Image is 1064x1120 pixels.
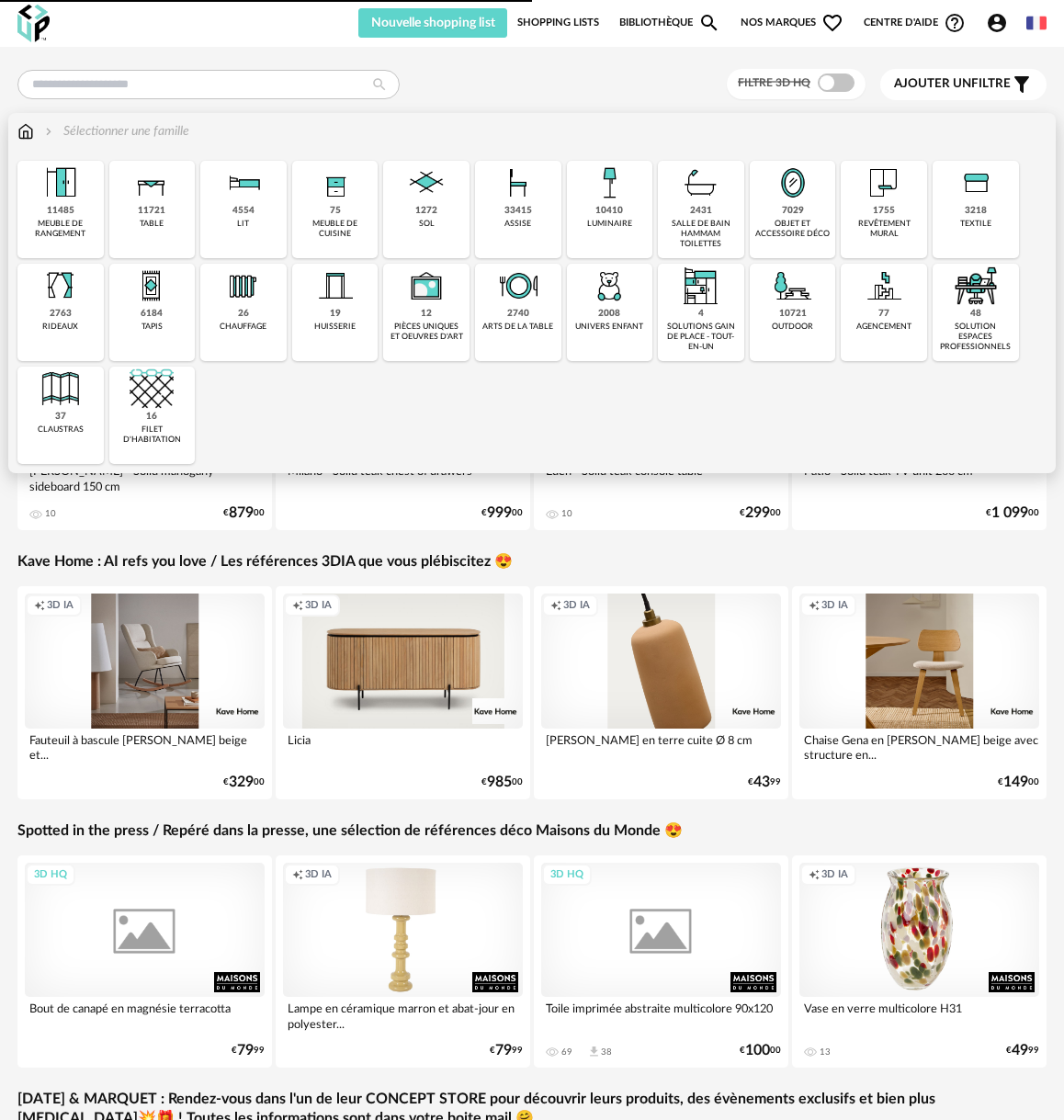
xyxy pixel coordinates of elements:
[821,868,848,882] span: 3D IA
[17,855,272,1069] a: 3D HQ Bout de canapé en magnésie terracotta €7999
[138,205,165,217] div: 11721
[986,12,1016,34] span: Account Circle icon
[298,219,373,240] div: meuble de cuisine
[371,17,495,29] span: Nouvelle shopping list
[954,264,998,308] img: espace-de-travail.png
[292,599,303,613] span: Creation icon
[276,855,530,1069] a: Creation icon 3D IA Lampe en céramique marron et abat-jour en polyester... €7999
[663,219,739,250] div: salle de bain hammam toilettes
[575,322,643,332] div: univers enfant
[130,161,174,205] img: Table.png
[1012,1045,1028,1057] span: 49
[276,586,530,799] a: Creation icon 3D IA Licia €98500
[39,367,83,411] img: Cloison.png
[738,77,810,88] span: Filtre 3D HQ
[938,322,1013,353] div: solution espaces professionnels
[1006,1045,1039,1057] div: € 99
[421,308,432,320] div: 12
[745,507,770,519] span: 299
[970,308,981,320] div: 48
[45,508,56,519] div: 10
[283,729,523,765] div: Licia
[598,308,620,320] div: 2008
[55,411,66,423] div: 37
[221,161,266,205] img: Literie.png
[292,868,303,882] span: Creation icon
[534,855,788,1069] a: 3D HQ Toile imprimée abstraite multicolore 90x120 69 Download icon 38 €10000
[389,322,464,343] div: pièces uniques et oeuvres d'art
[34,599,45,613] span: Creation icon
[221,264,266,308] img: Radiateur.png
[481,776,523,788] div: € 00
[481,507,523,519] div: € 00
[998,776,1039,788] div: € 00
[771,161,815,205] img: Miroir.png
[944,12,966,34] span: Help Circle Outline icon
[41,122,56,141] img: svg+xml;base64,PHN2ZyB3aWR0aD0iMTYiIGhlaWdodD0iMTYiIHZpZXdCb3g9IjAgMCAxNiAxNiIgZmlsbD0ibm9uZSIgeG...
[17,5,50,42] img: OXP
[42,322,78,332] div: rideaux
[50,308,72,320] div: 2763
[229,507,254,519] span: 879
[864,12,966,34] span: Centre d'aideHelp Circle Outline icon
[330,308,341,320] div: 19
[561,508,572,519] div: 10
[115,424,190,446] div: filet d'habitation
[1003,776,1028,788] span: 149
[313,161,357,205] img: Rangement.png
[587,1045,601,1058] span: Download icon
[496,264,540,308] img: ArtTable.png
[223,507,265,519] div: € 00
[960,219,991,229] div: textile
[25,997,265,1034] div: Bout de canapé en magnésie terracotta
[314,322,356,332] div: huisserie
[130,264,174,308] img: Tapis.png
[771,264,815,308] img: Outdoor.png
[679,264,723,308] img: ToutEnUn.png
[561,1046,572,1058] div: 69
[741,8,843,38] span: Nos marques
[954,161,998,205] img: Textile.png
[17,586,272,799] a: Creation icon 3D IA Fauteuil à bascule [PERSON_NAME] beige et... €32900
[878,308,889,320] div: 77
[799,729,1039,765] div: Chaise Gena en [PERSON_NAME] beige avec structure en...
[991,507,1028,519] span: 1 099
[238,308,249,320] div: 26
[880,69,1047,100] button: Ajouter unfiltre Filter icon
[587,161,631,205] img: Luminaire.png
[534,586,788,799] a: Creation icon 3D IA [PERSON_NAME] en terre cuite Ø 8 cm €4399
[1026,13,1047,33] img: fr
[809,868,820,882] span: Creation icon
[595,205,623,217] div: 10410
[587,219,632,229] div: luminaire
[779,308,807,320] div: 10721
[415,205,437,217] div: 1272
[487,507,512,519] span: 999
[507,308,529,320] div: 2740
[23,219,98,240] div: meuble de rangement
[663,322,739,353] div: solutions gain de place - tout-en-un
[986,507,1039,519] div: € 00
[740,1045,781,1057] div: € 00
[679,161,723,205] img: Salle%20de%20bain.png
[755,219,831,240] div: objet et accessoire déco
[563,599,590,613] span: 3D IA
[792,855,1047,1069] a: Creation icon 3D IA Vase en verre multicolore H31 13 €4999
[358,8,507,38] button: Nouvelle shopping list
[283,459,523,496] div: Milano - Solid teak chest of drawers
[17,821,683,841] a: Spotted in the press / Repéré dans la presse, une sélection de références déco Maisons du Monde 😍
[17,122,34,141] img: svg+xml;base64,PHN2ZyB3aWR0aD0iMTYiIGhlaWdodD0iMTciIHZpZXdCb3g9IjAgMCAxNiAxNyIgZmlsbD0ibm9uZSIgeG...
[799,997,1039,1034] div: Vase en verre multicolore H31
[587,264,631,308] img: UniversEnfant.png
[986,12,1008,34] span: Account Circle icon
[862,264,906,308] img: Agencement.png
[894,77,971,90] span: Ajouter un
[330,205,341,217] div: 75
[894,76,1011,92] span: filtre
[821,599,848,613] span: 3D IA
[141,322,163,332] div: tapis
[146,411,157,423] div: 16
[821,12,843,34] span: Heart Outline icon
[1011,74,1033,96] span: Filter icon
[698,308,704,320] div: 4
